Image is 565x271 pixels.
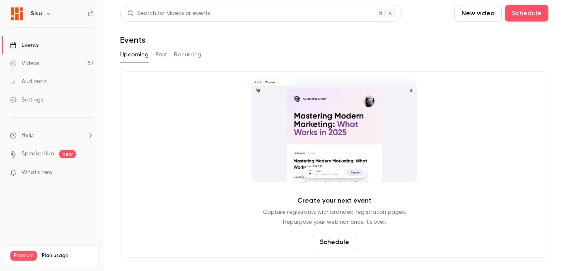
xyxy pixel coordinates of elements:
button: Recurring [174,48,202,61]
button: Past [155,48,167,61]
h6: Sisu [31,10,42,18]
div: Events [10,41,39,49]
span: Premium [10,251,37,261]
div: Settings [10,96,43,104]
a: SpeakerHub [22,150,54,158]
button: Upcoming [120,48,149,61]
div: Audience [10,77,47,86]
div: Videos [10,59,39,68]
p: Capture registrants with branded registration pages. Repurpose your webinar once it's over. [263,207,406,227]
span: new [59,150,76,158]
p: Create your next event [297,196,372,206]
h1: Events [120,35,145,45]
img: Sisu [10,7,24,20]
span: Plan usage [42,252,93,259]
span: Help [22,131,34,140]
div: Search for videos or events [127,9,210,18]
span: What's new [22,168,53,177]
button: Schedule [313,234,356,250]
li: help-dropdown-opener [10,131,94,140]
button: New video [454,5,502,22]
button: Schedule [505,5,548,22]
